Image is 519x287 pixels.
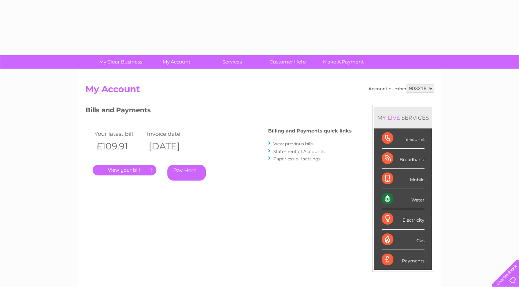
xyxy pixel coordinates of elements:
div: Broadband [382,149,425,169]
a: Customer Help [257,55,318,69]
a: Paperless bill settings [273,156,320,161]
h4: Billing and Payments quick links [268,128,352,134]
div: Telecoms [382,128,425,149]
div: Payments [382,250,425,270]
div: Account number [368,84,434,93]
th: £109.91 [93,139,145,154]
h3: Bills and Payments [85,105,352,118]
h2: My Account [85,84,434,98]
a: Pay Here [167,165,206,181]
div: Electricity [382,209,425,229]
td: Invoice date [145,129,198,139]
a: Make A Payment [313,55,374,69]
div: Mobile [382,169,425,189]
a: My Clear Business [90,55,151,69]
a: Services [202,55,262,69]
a: . [93,165,156,175]
td: Your latest bill [93,129,145,139]
a: Statement of Accounts [273,149,325,154]
div: MY SERVICES [374,107,432,128]
th: [DATE] [145,139,198,154]
div: Gas [382,230,425,250]
div: LIVE [386,114,401,121]
a: My Account [146,55,207,69]
a: View previous bills [273,141,314,146]
div: Water [382,189,425,209]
